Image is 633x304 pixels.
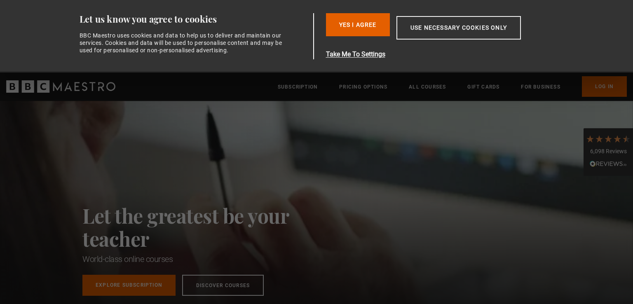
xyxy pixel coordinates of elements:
[339,83,387,91] a: Pricing Options
[396,16,521,40] button: Use necessary cookies only
[82,253,326,265] h1: World-class online courses
[80,13,310,25] div: Let us know you agree to cookies
[521,83,560,91] a: For business
[278,83,318,91] a: Subscription
[586,134,631,143] div: 4.7 Stars
[582,76,627,97] a: Log In
[586,160,631,170] div: Read All Reviews
[6,80,115,93] svg: BBC Maestro
[467,83,499,91] a: Gift Cards
[80,32,287,54] div: BBC Maestro uses cookies and data to help us to deliver and maintain our services. Cookies and da...
[82,204,326,250] h2: Let the greatest be your teacher
[278,76,627,97] nav: Primary
[409,83,446,91] a: All Courses
[326,49,560,59] button: Take Me To Settings
[586,147,631,156] div: 6,098 Reviews
[590,161,627,166] img: REVIEWS.io
[326,13,390,36] button: Yes I Agree
[584,128,633,176] div: 6,098 ReviewsRead All Reviews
